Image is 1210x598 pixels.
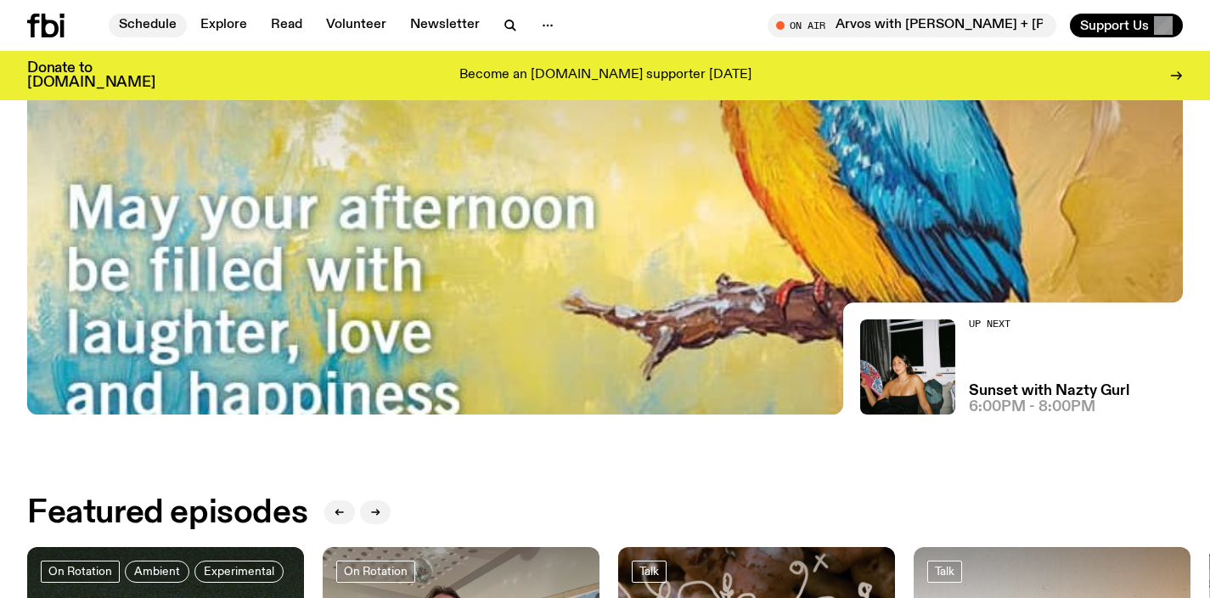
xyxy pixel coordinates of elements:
span: Experimental [204,565,274,578]
h3: Donate to [DOMAIN_NAME] [27,61,155,90]
h2: Featured episodes [27,498,307,528]
a: Talk [927,561,962,583]
a: On Rotation [336,561,415,583]
a: Experimental [194,561,284,583]
a: Newsletter [400,14,490,37]
button: On AirArvos with [PERSON_NAME] + [PERSON_NAME] [768,14,1056,37]
p: Become an [DOMAIN_NAME] supporter [DATE] [459,68,751,83]
a: On Rotation [41,561,120,583]
a: Explore [190,14,257,37]
a: Volunteer [316,14,397,37]
a: Read [261,14,312,37]
a: Talk [632,561,667,583]
span: Ambient [134,565,180,578]
span: On Rotation [344,565,408,578]
span: Talk [935,565,954,578]
a: Sunset with Nazty Gurl [969,384,1129,398]
span: 6:00pm - 8:00pm [969,400,1095,415]
a: Schedule [109,14,187,37]
h2: Up Next [969,319,1129,329]
button: Support Us [1070,14,1183,37]
a: Ambient [125,561,189,583]
span: Talk [639,565,659,578]
span: Support Us [1080,18,1149,33]
span: On Rotation [48,565,112,578]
